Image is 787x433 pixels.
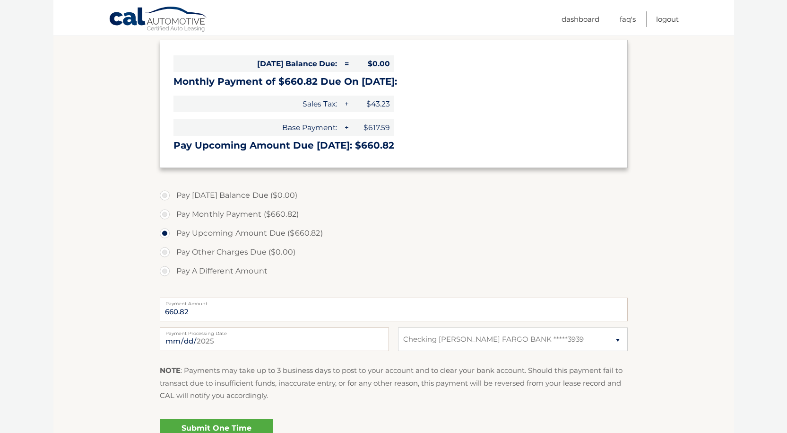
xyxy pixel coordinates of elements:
a: FAQ's [620,11,636,27]
h3: Pay Upcoming Amount Due [DATE]: $660.82 [173,140,614,151]
label: Payment Amount [160,298,628,305]
input: Payment Date [160,327,389,351]
input: Payment Amount [160,298,628,321]
span: Sales Tax: [173,96,341,112]
span: [DATE] Balance Due: [173,55,341,72]
span: $617.59 [351,119,394,136]
p: : Payments may take up to 3 business days to post to your account and to clear your bank account.... [160,364,628,402]
label: Pay [DATE] Balance Due ($0.00) [160,186,628,205]
strong: NOTE [160,366,181,375]
label: Pay Monthly Payment ($660.82) [160,205,628,224]
h3: Monthly Payment of $660.82 Due On [DATE]: [173,76,614,88]
span: + [341,119,351,136]
span: = [341,55,351,72]
span: $43.23 [351,96,394,112]
span: + [341,96,351,112]
label: Pay A Different Amount [160,262,628,281]
span: Base Payment: [173,119,341,136]
span: $0.00 [351,55,394,72]
a: Cal Automotive [109,6,208,34]
label: Pay Upcoming Amount Due ($660.82) [160,224,628,243]
a: Logout [656,11,679,27]
a: Dashboard [562,11,599,27]
label: Pay Other Charges Due ($0.00) [160,243,628,262]
label: Payment Processing Date [160,327,389,335]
